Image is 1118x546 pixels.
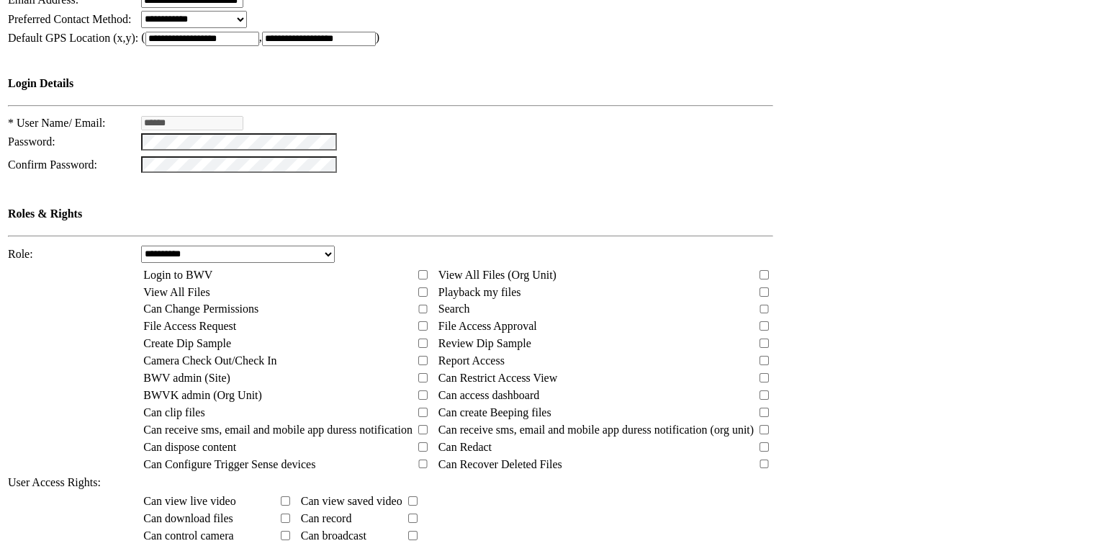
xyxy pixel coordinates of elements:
[143,406,204,419] span: Can clip files
[301,512,352,524] span: Can record
[438,372,557,384] span: Can Restrict Access View
[143,320,236,332] span: File Access Request
[143,424,413,436] span: Can receive sms, email and mobile app duress notification
[8,476,101,488] span: User Access Rights:
[438,389,539,401] span: Can access dashboard
[140,30,774,47] td: ( , )
[143,512,233,524] span: Can download files
[143,458,315,470] span: Can Configure Trigger Sense devices
[7,245,139,264] td: Role:
[143,303,258,315] span: Can Change Permissions
[8,135,55,148] span: Password:
[8,117,106,129] span: * User Name/ Email:
[438,406,551,419] span: Can create Beeping files
[8,32,138,44] span: Default GPS Location (x,y):
[438,269,556,281] span: View All Files (Org Unit)
[438,320,537,332] span: File Access Approval
[8,158,97,171] span: Confirm Password:
[143,269,212,281] span: Login to BWV
[438,424,754,436] span: Can receive sms, email and mobile app duress notification (org unit)
[8,207,773,220] h4: Roles & Rights
[438,441,492,453] span: Can Redact
[438,337,531,349] span: Review Dip Sample
[143,441,236,453] span: Can dispose content
[143,389,262,401] span: BWVK admin (Org Unit)
[438,303,470,315] span: Search
[143,495,235,507] span: Can view live video
[438,286,521,298] span: Playback my files
[8,13,132,25] span: Preferred Contact Method:
[301,495,402,507] span: Can view saved video
[143,372,230,384] span: BWV admin (Site)
[143,354,276,367] span: Camera Check Out/Check In
[8,77,773,90] h4: Login Details
[301,529,366,542] span: Can broadcast
[438,458,562,470] span: Can Recover Deleted Files
[143,529,233,542] span: Can control camera
[143,286,209,298] span: View All Files
[438,354,505,367] span: Report Access
[143,337,231,349] span: Create Dip Sample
